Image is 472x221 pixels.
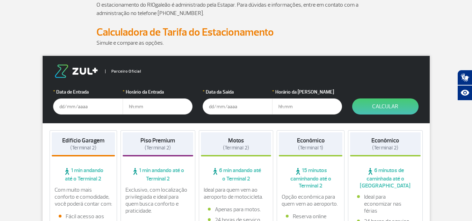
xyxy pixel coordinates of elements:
strong: Piso Premium [140,137,175,144]
span: (Terminal 2) [372,145,398,151]
span: 6 minutos de caminhada até o [GEOGRAPHIC_DATA] [350,167,421,189]
label: Data da Saída [203,88,273,96]
h2: Calculadora de Tarifa do Estacionamento [96,26,376,39]
label: Horário da [PERSON_NAME] [272,88,342,96]
span: (Terminal 2) [223,145,249,151]
strong: Edifício Garagem [62,137,104,144]
li: Ideal para economizar nas férias [357,193,414,214]
span: (Terminal 1) [298,145,323,151]
span: 1 min andando até o Terminal 2 [123,167,193,182]
p: O estacionamento do RIOgaleão é administrado pela Estapar. Para dúvidas e informações, entre em c... [96,1,376,17]
p: Exclusivo, com localização privilegiada e ideal para quem busca conforto e praticidade. [125,186,190,214]
button: Abrir recursos assistivos. [457,85,472,101]
label: Data de Entrada [53,88,123,96]
span: Parceiro Oficial [105,69,141,73]
img: logo-zul.png [53,65,99,78]
strong: Econômico [371,137,399,144]
button: Abrir tradutor de língua de sinais. [457,70,472,85]
label: Horário da Entrada [123,88,193,96]
li: Reserva online [286,213,335,220]
input: dd/mm/aaaa [53,98,123,115]
button: Calcular [352,98,419,115]
p: Simule e compare as opções. [96,39,376,47]
span: (Terminal 2) [70,145,96,151]
strong: Econômico [297,137,325,144]
span: 15 minutos caminhando até o Terminal 2 [279,167,342,189]
span: 1 min andando até o Terminal 2 [52,167,115,182]
input: dd/mm/aaaa [203,98,273,115]
li: Apenas para motos. [208,206,264,213]
input: hh:mm [123,98,193,115]
p: Opção econômica para quem vem ao aeroporto. [282,193,340,207]
p: Com muito mais conforto e comodidade, você poderá contar com: [55,186,112,207]
p: Ideal para quem vem ao aeroporto de motocicleta. [204,186,269,200]
span: (Terminal 2) [145,145,171,151]
input: hh:mm [272,98,342,115]
div: Plugin de acessibilidade da Hand Talk. [457,70,472,101]
span: 6 min andando até o Terminal 2 [201,167,271,182]
strong: Motos [228,137,244,144]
